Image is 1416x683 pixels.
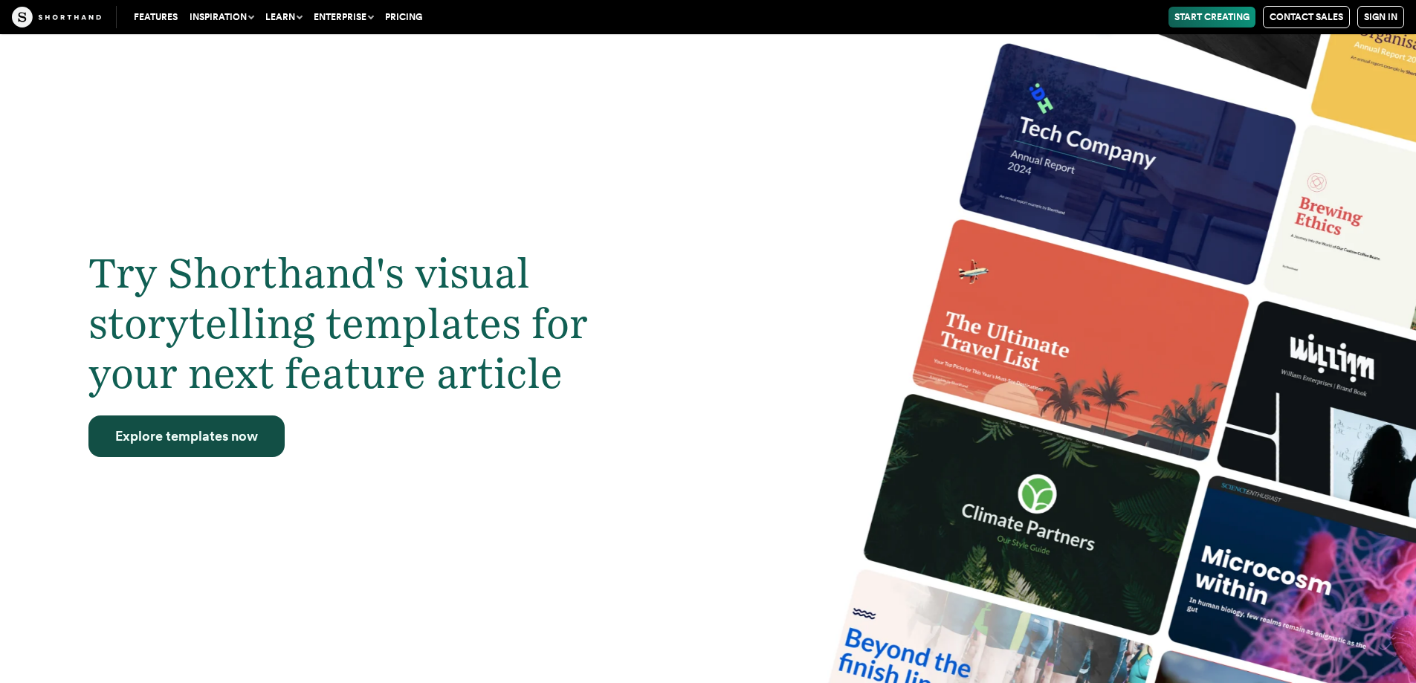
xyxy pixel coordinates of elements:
button: Enterprise [308,7,379,27]
button: Inspiration [184,7,259,27]
a: Start Creating [1168,7,1255,27]
img: The Craft [12,7,101,27]
a: View a selection of free and ready-to-use Shorthand templates. [88,415,285,457]
a: Features [128,7,184,27]
span: Try Shorthand's visual storytelling templates for your next feature article [88,247,588,398]
a: Pricing [379,7,428,27]
a: Contact Sales [1263,6,1350,28]
button: Learn [259,7,308,27]
a: Sign in [1357,6,1404,28]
